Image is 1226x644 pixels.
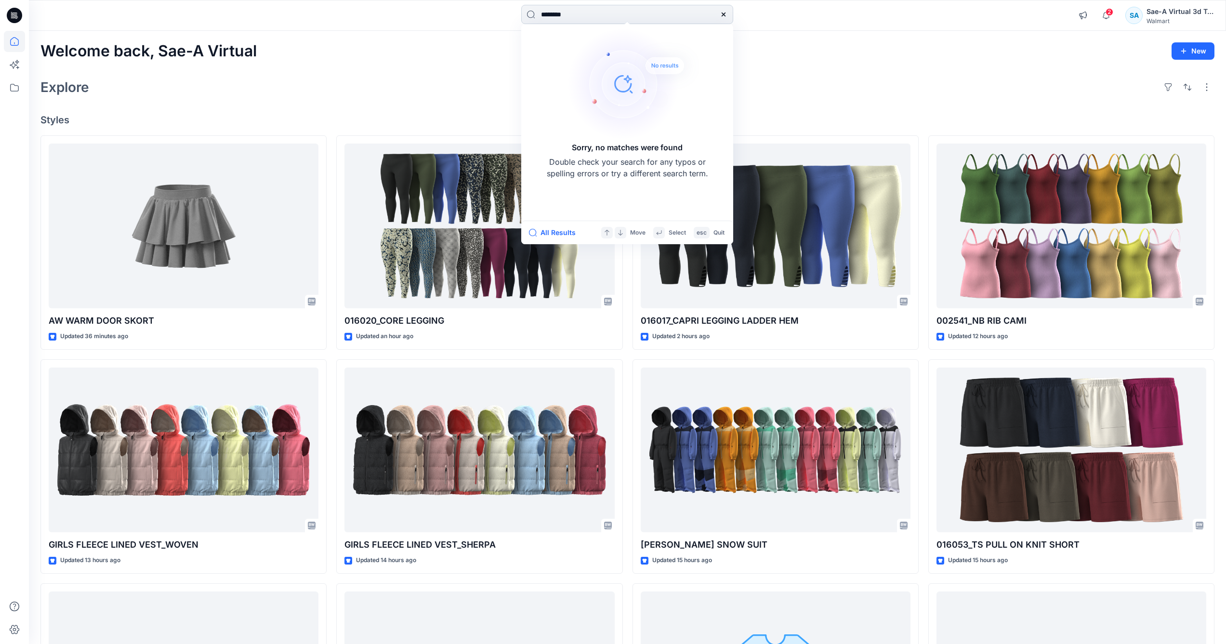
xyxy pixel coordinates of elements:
span: 2 [1106,8,1113,16]
img: Sorry, no matches were found [567,26,702,142]
div: SA [1125,7,1143,24]
h2: Explore [40,79,89,95]
p: 016020_CORE LEGGING [344,314,614,328]
h2: Welcome back, Sae-A Virtual [40,42,257,60]
p: Updated 15 hours ago [948,555,1008,565]
a: 016053_TS PULL ON KNIT SHORT [936,368,1206,533]
p: esc [697,228,707,238]
h4: Styles [40,114,1214,126]
p: 002541_NB RIB CAMI [936,314,1206,328]
p: Updated 14 hours ago [356,555,416,565]
a: 002541_NB RIB CAMI [936,144,1206,309]
div: Walmart [1147,17,1214,25]
p: Quit [713,228,725,238]
button: New [1172,42,1214,60]
a: 016020_CORE LEGGING [344,144,614,309]
p: 016053_TS PULL ON KNIT SHORT [936,538,1206,552]
p: GIRLS FLEECE LINED VEST_SHERPA [344,538,614,552]
p: Updated an hour ago [356,331,413,342]
a: 016017_CAPRI LEGGING LADDER HEM [641,144,910,309]
p: [PERSON_NAME] SNOW SUIT [641,538,910,552]
p: Updated 13 hours ago [60,555,120,565]
p: Double check your search for any typos or spelling errors or try a different search term. [545,156,709,179]
p: AW WARM DOOR SKORT [49,314,318,328]
p: Move [630,228,646,238]
p: 016017_CAPRI LEGGING LADDER HEM [641,314,910,328]
p: Updated 15 hours ago [652,555,712,565]
a: GIRLS FLEECE LINED VEST_SHERPA [344,368,614,533]
button: All Results [529,227,582,238]
h5: Sorry, no matches were found [572,142,683,153]
div: Sae-A Virtual 3d Team [1147,6,1214,17]
p: GIRLS FLEECE LINED VEST_WOVEN [49,538,318,552]
p: Updated 2 hours ago [652,331,710,342]
a: AW WARM DOOR SKORT [49,144,318,309]
a: GIRLS FLEECE LINED VEST_WOVEN [49,368,318,533]
a: OZT TODDLER SNOW SUIT [641,368,910,533]
p: Updated 36 minutes ago [60,331,128,342]
p: Updated 12 hours ago [948,331,1008,342]
p: Select [669,228,686,238]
